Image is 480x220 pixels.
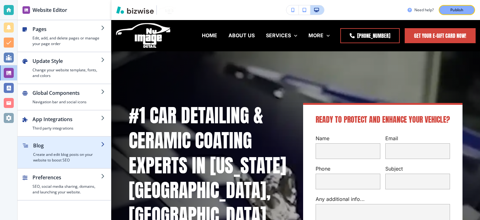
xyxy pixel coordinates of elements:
p: HOME [202,32,217,39]
button: PagesEdit, add, and delete pages or manage your page order [17,20,111,52]
p: Subject [385,165,450,172]
h3: Need help? [414,7,434,13]
a: Get Your E-Gift Card Now! [405,28,476,43]
h4: SEO, social media sharing, domains, and launching your website. [32,184,101,195]
h2: Blog [33,142,101,149]
button: Global ComponentsNavigation bar and social icons [17,84,111,110]
img: Your Logo [159,6,176,14]
p: Any additional info... [316,196,450,203]
h4: Change your website template, fonts, and colors [32,67,101,79]
img: editor icon [22,6,30,14]
h4: Edit, add, and delete pages or manage your page order [32,35,101,47]
a: [PHONE_NUMBER] [340,28,400,43]
p: Name [316,135,380,142]
h2: Website Editor [32,6,67,14]
span: Ready to Protect and Enhance Your Vehicle? [316,114,450,125]
button: Publish [439,5,475,15]
img: NU Image Detail [116,22,172,49]
h2: Pages [32,25,101,33]
h4: Third party integrations [32,125,101,131]
button: App IntegrationsThird party integrations [17,110,111,136]
button: PreferencesSEO, social media sharing, domains, and launching your website. [17,169,111,200]
p: SERVICES [266,32,291,39]
p: Publish [450,7,463,13]
h4: Navigation bar and social icons [32,99,101,105]
button: Update StyleChange your website template, fonts, and colors [17,52,111,84]
p: Email [385,135,450,142]
p: MORE [308,32,323,39]
p: ABOUT US [228,32,255,39]
h2: Update Style [32,57,101,65]
h2: App Integrations [32,115,101,123]
h4: Create and edit blog posts on your website to boost SEO [33,152,101,163]
h2: Preferences [32,174,101,181]
img: Bizwise Logo [116,6,154,14]
p: Phone [316,165,380,172]
h2: Global Components [32,89,101,97]
button: BlogCreate and edit blog posts on your website to boost SEO [17,137,111,168]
